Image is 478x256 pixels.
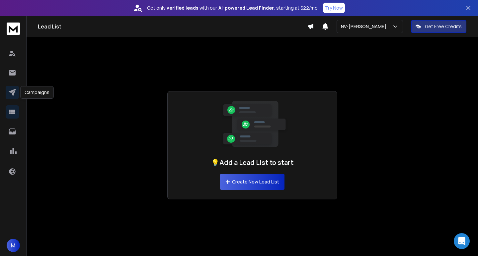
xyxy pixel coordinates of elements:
[7,239,20,252] button: M
[454,233,470,249] div: Open Intercom Messenger
[220,174,284,190] button: Create New Lead List
[411,20,466,33] button: Get Free Credits
[325,5,343,11] p: Try Now
[211,158,293,167] h1: 💡Add a Lead List to start
[38,23,307,30] h1: Lead List
[323,3,345,13] button: Try Now
[147,5,318,11] p: Get only with our starting at $22/mo
[341,23,389,30] p: NV-[PERSON_NAME]
[167,5,198,11] strong: verified leads
[218,5,275,11] strong: AI-powered Lead Finder,
[425,23,462,30] p: Get Free Credits
[20,86,54,99] div: Campaigns
[7,23,20,35] img: logo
